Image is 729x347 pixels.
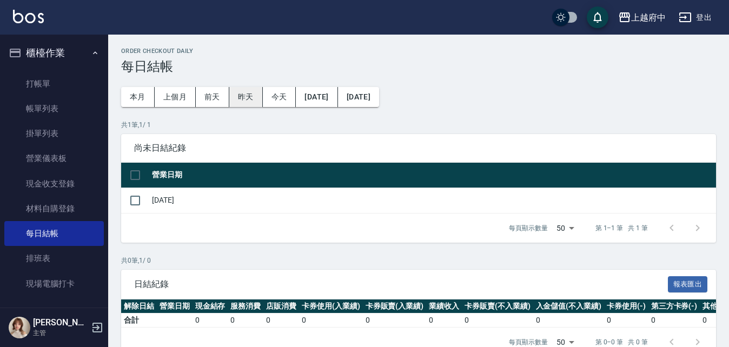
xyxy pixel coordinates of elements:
button: save [587,6,608,28]
p: 第 1–1 筆 共 1 筆 [595,223,648,233]
a: 現金收支登錄 [4,171,104,196]
button: 預約管理 [4,301,104,329]
th: 營業日期 [149,163,716,188]
button: 櫃檯作業 [4,39,104,67]
p: 共 1 筆, 1 / 1 [121,120,716,130]
td: 0 [426,313,462,328]
a: 帳單列表 [4,96,104,121]
th: 服務消費 [228,299,263,313]
a: 材料自購登錄 [4,196,104,221]
a: 打帳單 [4,71,104,96]
img: Logo [13,10,44,23]
a: 現場電腦打卡 [4,271,104,296]
a: 掛單列表 [4,121,104,146]
div: 上越府中 [631,11,666,24]
td: 0 [648,313,700,328]
p: 主管 [33,328,88,338]
h3: 每日結帳 [121,59,716,74]
th: 入金儲值(不入業績) [533,299,605,313]
th: 現金結存 [193,299,228,313]
span: 尚未日結紀錄 [134,143,703,154]
th: 第三方卡券(-) [648,299,700,313]
h2: Order checkout daily [121,48,716,55]
p: 第 0–0 筆 共 0 筆 [595,337,648,347]
h5: [PERSON_NAME] [33,317,88,328]
p: 每頁顯示數量 [509,337,548,347]
span: 日結紀錄 [134,279,668,290]
button: 上個月 [155,87,196,107]
td: 0 [533,313,605,328]
td: 0 [299,313,363,328]
th: 解除日結 [121,299,157,313]
th: 營業日期 [157,299,193,313]
th: 卡券使用(入業績) [299,299,363,313]
button: 上越府中 [614,6,670,29]
td: 0 [363,313,427,328]
th: 店販消費 [263,299,299,313]
div: 50 [552,213,578,243]
a: 營業儀表板 [4,146,104,171]
p: 每頁顯示數量 [509,223,548,233]
img: Person [9,317,30,338]
td: 0 [263,313,299,328]
button: 報表匯出 [668,276,708,293]
button: [DATE] [296,87,337,107]
td: 0 [462,313,533,328]
button: 前天 [196,87,229,107]
a: 排班表 [4,246,104,271]
th: 卡券使用(-) [604,299,648,313]
th: 卡券販賣(不入業績) [462,299,533,313]
td: 0 [604,313,648,328]
p: 共 0 筆, 1 / 0 [121,256,716,265]
td: 合計 [121,313,157,328]
td: 0 [193,313,228,328]
th: 卡券販賣(入業績) [363,299,427,313]
button: 今天 [263,87,296,107]
td: [DATE] [149,188,716,213]
button: 本月 [121,87,155,107]
a: 每日結帳 [4,221,104,246]
a: 報表匯出 [668,278,708,289]
button: 登出 [674,8,716,28]
button: 昨天 [229,87,263,107]
button: [DATE] [338,87,379,107]
th: 業績收入 [426,299,462,313]
td: 0 [228,313,263,328]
